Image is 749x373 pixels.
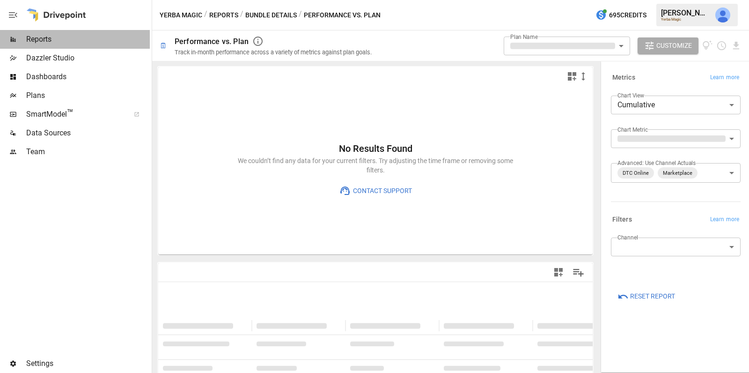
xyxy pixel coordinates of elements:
span: Reset Report [630,291,675,302]
span: Learn more [710,215,739,224]
label: Chart Metric [617,126,648,134]
label: Advanced: Use Channel Actuals [617,159,696,167]
button: Bundle Details [245,9,297,21]
button: Sort [234,319,247,332]
button: View documentation [702,37,713,54]
div: Track in-month performance across a variety of metrics against plan goals. [175,49,372,56]
span: Team [26,146,150,157]
div: / [299,9,302,21]
span: 695 Credits [609,9,646,21]
button: Customize [638,37,698,54]
p: We couldn’t find any data for your current filters. Try adjusting the time frame or removing some... [235,156,516,175]
span: Contact Support [351,185,412,197]
span: SmartModel [26,109,124,120]
span: Data Sources [26,127,150,139]
span: Customize [656,40,692,52]
div: / [204,9,207,21]
label: Chart View [617,91,644,99]
span: Plans [26,90,150,101]
button: Manage Columns [568,262,589,283]
h6: No Results Found [235,141,516,156]
span: Settings [26,358,150,369]
label: Channel [617,233,638,241]
button: Download report [731,40,742,51]
img: Julie Wilton [715,7,730,22]
span: Reports [26,34,150,45]
button: Contact Support [333,182,419,199]
button: Reports [209,9,238,21]
span: Dazzler Studio [26,52,150,64]
div: Yerba Magic [661,17,710,22]
h6: Metrics [612,73,635,83]
button: Sort [421,319,434,332]
span: Learn more [710,73,739,82]
div: / [240,9,243,21]
span: Dashboards [26,71,150,82]
button: Reset Report [611,288,682,305]
button: Schedule report [716,40,727,51]
div: Cumulative [611,96,741,114]
span: DTC Online [619,168,653,179]
span: ™ [67,107,73,119]
button: Sort [328,319,341,332]
div: [PERSON_NAME] [661,8,710,17]
label: Plan Name [510,33,538,41]
div: 🗓 [160,41,167,50]
button: 695Credits [592,7,650,24]
button: Julie Wilton [710,2,736,28]
button: Sort [515,319,528,332]
span: Marketplace [659,168,696,179]
div: Performance vs. Plan [175,37,249,46]
h6: Filters [612,215,632,225]
button: Yerba Magic [160,9,202,21]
